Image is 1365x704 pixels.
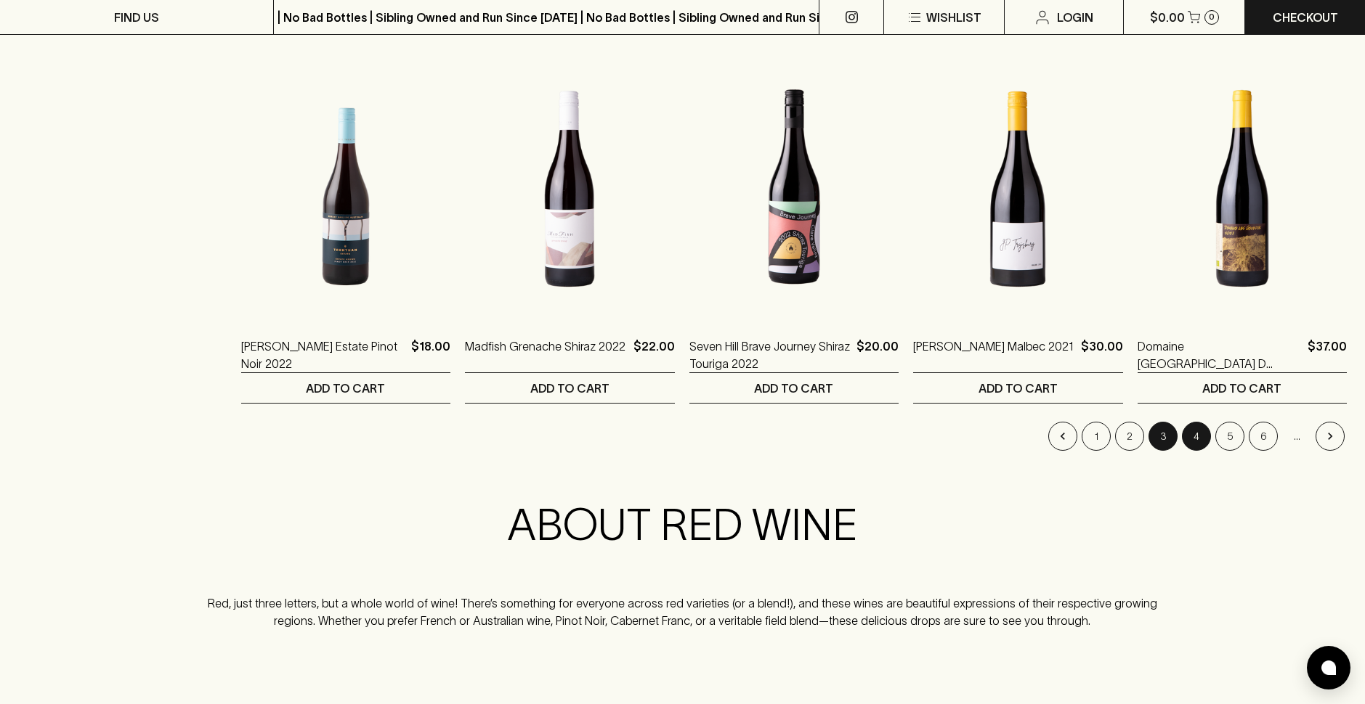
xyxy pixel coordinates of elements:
[1150,9,1185,26] p: $0.00
[465,62,674,316] img: Madfish Grenache Shiraz 2022
[1149,422,1178,451] button: page 3
[754,380,833,397] p: ADD TO CART
[241,422,1347,451] nav: pagination navigation
[633,337,675,372] p: $22.00
[689,62,899,316] img: Seven Hill Brave Journey Shiraz Touriga 2022
[1082,422,1111,451] button: Go to page 1
[205,499,1160,551] h2: ABOUT RED WINE
[465,373,674,403] button: ADD TO CART
[1316,422,1345,451] button: Go to next page
[1249,422,1278,451] button: Go to page 6
[1081,337,1123,372] p: $30.00
[1215,422,1244,451] button: Go to page 5
[1138,62,1347,316] img: Domaine Les Genestas Cave D Estezargues Côtes du Rhône 2023
[1308,337,1347,372] p: $37.00
[1282,422,1311,451] div: …
[1202,380,1281,397] p: ADD TO CART
[411,337,450,372] p: $18.00
[689,337,851,372] a: Seven Hill Brave Journey Shiraz Touriga 2022
[465,337,625,372] a: Madfish Grenache Shiraz 2022
[1115,422,1144,451] button: Go to page 2
[241,373,450,403] button: ADD TO CART
[913,337,1074,372] a: [PERSON_NAME] Malbec 2021
[913,373,1122,403] button: ADD TO CART
[1273,9,1338,26] p: Checkout
[1138,337,1302,372] a: Domaine [GEOGRAPHIC_DATA] D Estezargues [GEOGRAPHIC_DATA] 2023
[979,380,1058,397] p: ADD TO CART
[1321,660,1336,675] img: bubble-icon
[241,337,405,372] a: [PERSON_NAME] Estate Pinot Noir 2022
[856,337,899,372] p: $20.00
[114,9,159,26] p: FIND US
[1057,9,1093,26] p: Login
[1209,13,1215,21] p: 0
[530,380,609,397] p: ADD TO CART
[1138,373,1347,403] button: ADD TO CART
[1182,422,1211,451] button: Go to page 4
[926,9,981,26] p: Wishlist
[913,62,1122,316] img: Jean Paul Trijsburg Malbec 2021
[241,62,450,316] img: Trentham Estate Pinot Noir 2022
[689,373,899,403] button: ADD TO CART
[205,594,1160,629] p: Red, just three letters, but a whole world of wine! There’s something for everyone across red var...
[1048,422,1077,451] button: Go to previous page
[306,380,385,397] p: ADD TO CART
